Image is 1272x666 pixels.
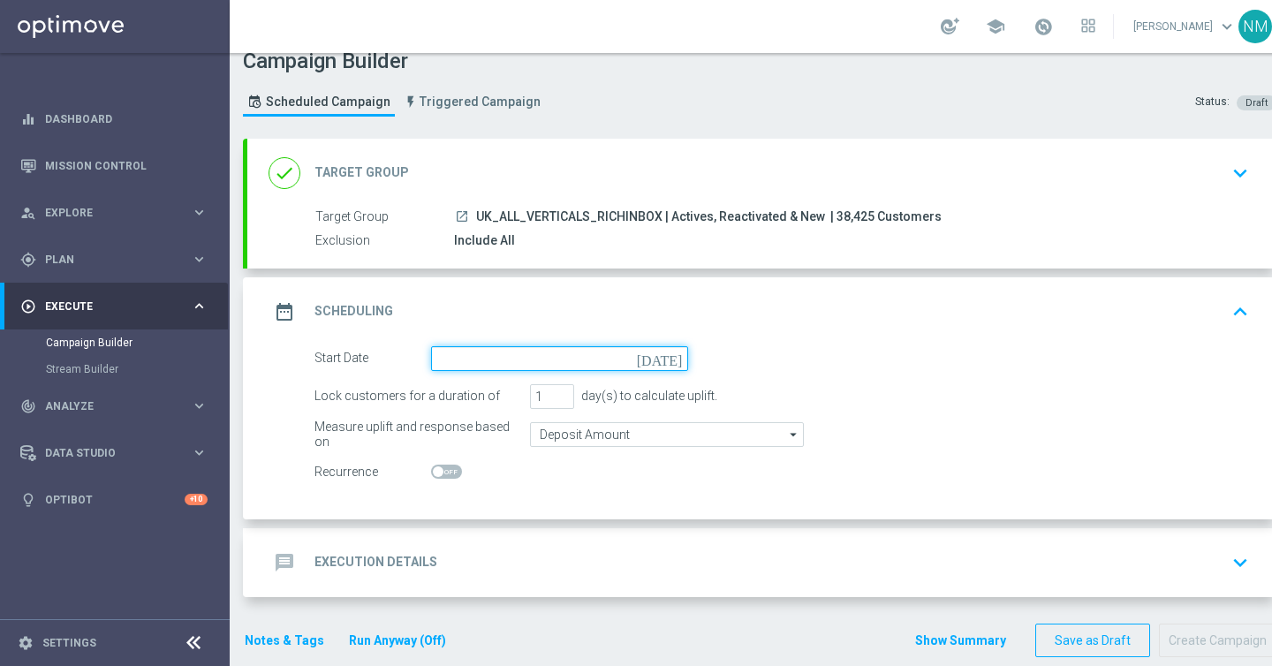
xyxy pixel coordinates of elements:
[243,49,549,74] h1: Campaign Builder
[266,95,390,110] span: Scheduled Campaign
[45,208,191,218] span: Explore
[46,336,184,350] a: Campaign Builder
[1227,160,1253,186] i: keyboard_arrow_down
[45,254,191,265] span: Plan
[315,209,454,225] label: Target Group
[315,233,454,249] label: Exclusion
[19,159,208,173] button: Mission Control
[19,112,208,126] button: equalizer Dashboard
[454,231,1242,249] div: Include All
[420,95,541,110] span: Triggered Campaign
[20,299,191,314] div: Execute
[19,253,208,267] button: gps_fixed Plan keyboard_arrow_right
[269,296,300,328] i: date_range
[20,111,36,127] i: equalizer
[574,389,717,404] div: day(s) to calculate uplift.
[20,492,36,508] i: lightbulb
[914,631,1007,651] button: Show Summary
[45,401,191,412] span: Analyze
[1217,17,1237,36] span: keyboard_arrow_down
[243,630,326,652] button: Notes & Tags
[314,384,521,409] div: Lock customers for a duration of
[20,398,36,414] i: track_changes
[269,157,300,189] i: done
[399,87,545,117] a: Triggered Campaign
[191,298,208,314] i: keyboard_arrow_right
[269,546,1255,579] div: message Execution Details keyboard_arrow_down
[1132,13,1238,40] a: [PERSON_NAME]keyboard_arrow_down
[314,422,521,447] div: Measure uplift and response based on
[1227,299,1253,325] i: keyboard_arrow_up
[19,399,208,413] button: track_changes Analyze keyboard_arrow_right
[1225,295,1255,329] button: keyboard_arrow_up
[1035,624,1150,658] button: Save as Draft
[20,398,191,414] div: Analyze
[243,87,395,117] a: Scheduled Campaign
[20,445,191,461] div: Data Studio
[42,638,96,648] a: Settings
[46,362,184,376] a: Stream Builder
[269,295,1255,329] div: date_range Scheduling keyboard_arrow_up
[1195,95,1230,110] div: Status:
[45,476,185,523] a: Optibot
[637,346,689,366] i: [DATE]
[191,444,208,461] i: keyboard_arrow_right
[20,142,208,189] div: Mission Control
[185,494,208,505] div: +10
[1225,546,1255,579] button: keyboard_arrow_down
[455,209,469,223] i: launch
[1238,10,1272,43] div: NM
[191,204,208,221] i: keyboard_arrow_right
[19,446,208,460] button: Data Studio keyboard_arrow_right
[46,329,228,356] div: Campaign Builder
[20,252,191,268] div: Plan
[19,493,208,507] button: lightbulb Optibot +10
[314,164,409,181] h2: Target Group
[314,303,393,320] h2: Scheduling
[45,448,191,458] span: Data Studio
[830,209,942,225] span: | 38,425 Customers
[314,554,437,571] h2: Execution Details
[314,460,431,485] div: Recurrence
[785,423,803,446] i: arrow_drop_down
[347,630,448,652] button: Run Anyway (Off)
[314,346,431,371] div: Start Date
[986,17,1005,36] span: school
[20,95,208,142] div: Dashboard
[1225,156,1255,190] button: keyboard_arrow_down
[20,252,36,268] i: gps_fixed
[269,547,300,579] i: message
[45,301,191,312] span: Execute
[20,299,36,314] i: play_circle_outline
[476,209,825,225] span: UK_ALL_VERTICALS_RICHINBOX | Actives, Reactivated & New
[191,397,208,414] i: keyboard_arrow_right
[19,206,208,220] button: person_search Explore keyboard_arrow_right
[1227,549,1253,576] i: keyboard_arrow_down
[46,356,228,382] div: Stream Builder
[269,156,1255,190] div: done Target Group keyboard_arrow_down
[1245,97,1268,109] span: Draft
[45,142,208,189] a: Mission Control
[20,476,208,523] div: Optibot
[530,422,804,447] input: Deposit Amount
[18,635,34,651] i: settings
[19,299,208,314] button: play_circle_outline Execute keyboard_arrow_right
[20,205,36,221] i: person_search
[45,95,208,142] a: Dashboard
[20,205,191,221] div: Explore
[191,251,208,268] i: keyboard_arrow_right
